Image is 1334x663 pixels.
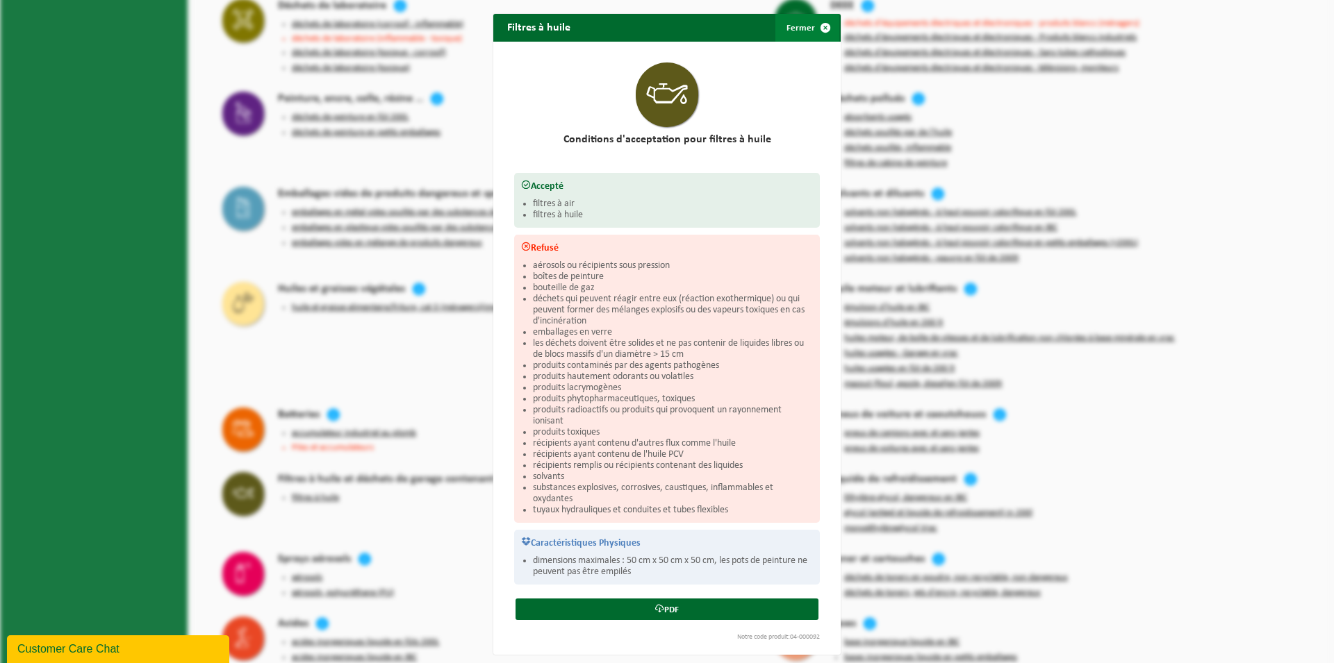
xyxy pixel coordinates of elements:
[533,360,813,371] li: produits contaminés par des agents pathogènes
[533,427,813,438] li: produits toxiques
[521,180,813,192] h3: Accepté
[533,438,813,449] li: récipients ayant contenu d'autres flux comme l'huile
[533,555,813,578] li: dimensions maximales : 50 cm x 50 cm x 50 cm, les pots de peinture ne peuvent pas être empilés
[533,460,813,471] li: récipients remplis ou récipients contenant des liquides
[533,383,813,394] li: produits lacrymogènes
[7,632,232,663] iframe: chat widget
[533,338,813,360] li: les déchets doivent être solides et ne pas contenir de liquides libres ou de blocs massifs d'un d...
[507,634,827,641] div: Notre code produit:04-000092
[533,271,813,283] li: boîtes de peinture
[533,260,813,271] li: aérosols ou récipients sous pression
[533,294,813,327] li: déchets qui peuvent réagir entre eux (réaction exothermique) ou qui peuvent former des mélanges e...
[533,394,813,405] li: produits phytopharmaceutiques, toxiques
[514,134,820,145] h2: Conditions d'acceptation pour filtres à huile
[533,210,813,221] li: filtres à huile
[521,242,813,253] h3: Refusé
[533,283,813,294] li: bouteille de gaz
[533,471,813,482] li: solvants
[516,598,818,620] a: PDF
[533,327,813,338] li: emballages en verre
[533,505,813,516] li: tuyaux hydrauliques et conduites et tubes flexibles
[533,199,813,210] li: filtres à air
[533,405,813,427] li: produits radioactifs ou produits qui provoquent un rayonnement ionisant
[775,14,839,42] button: Fermer
[533,449,813,460] li: récipients ayant contenu de l'huile PCV
[533,482,813,505] li: substances explosives, corrosives, caustiques, inflammables et oxydantes
[533,371,813,383] li: produits hautement odorants ou volatiles
[521,537,813,548] h3: Caractéristiques Physiques
[493,14,584,40] h2: Filtres à huile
